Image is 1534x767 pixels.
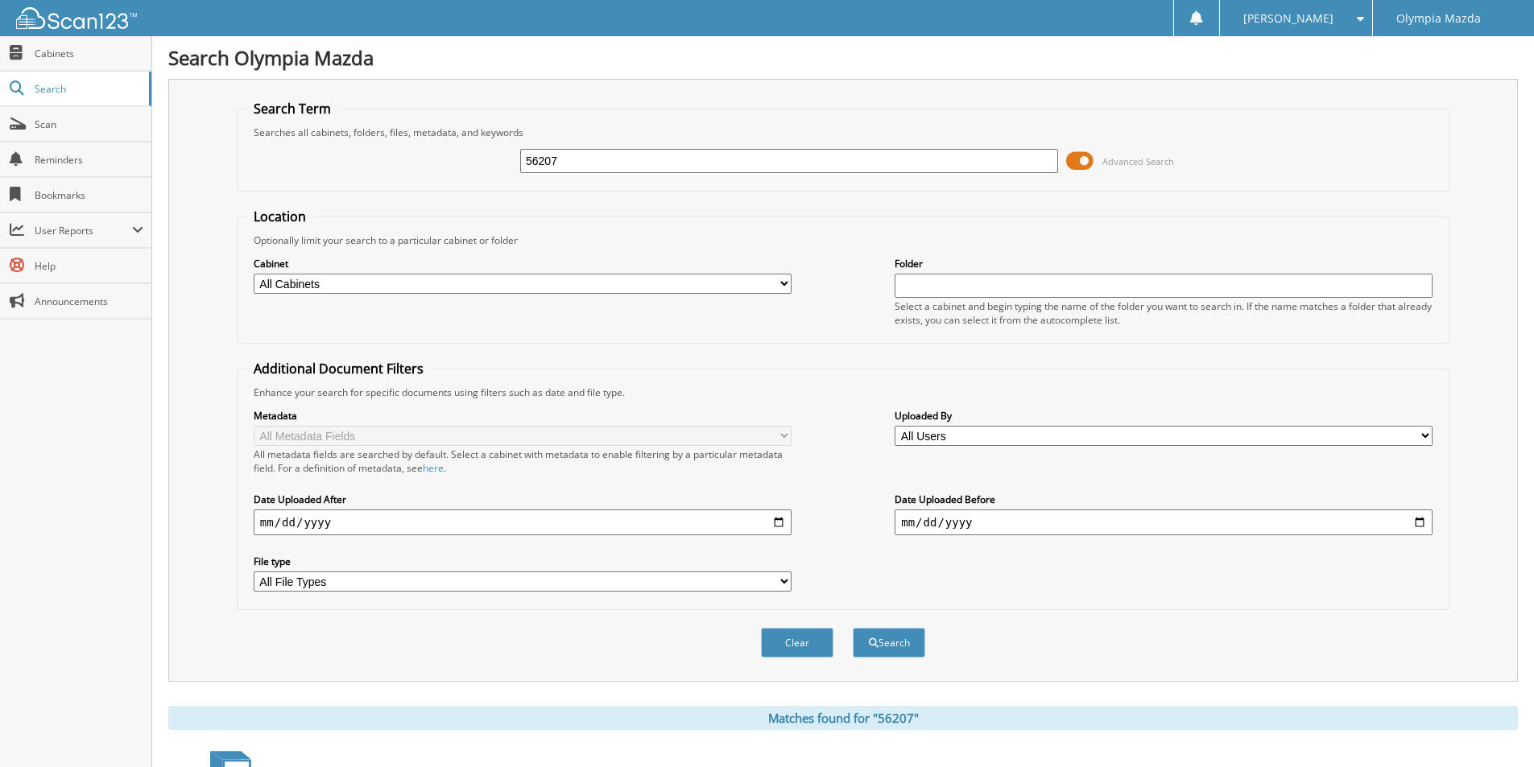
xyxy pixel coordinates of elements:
[895,509,1433,535] input: end
[35,118,143,131] span: Scan
[35,82,141,96] span: Search
[246,126,1441,139] div: Searches all cabinets, folders, files, metadata, and keywords
[16,7,137,29] img: scan123-logo-white.svg
[35,47,143,60] span: Cabinets
[895,257,1433,270] label: Folder
[1396,14,1481,23] span: Olympia Mazda
[254,509,792,535] input: start
[35,188,143,202] span: Bookmarks
[895,299,1433,327] div: Select a cabinet and begin typing the name of the folder you want to search in. If the name match...
[246,360,432,377] legend: Additional Document Filters
[1102,155,1174,167] span: Advanced Search
[35,153,143,167] span: Reminders
[761,628,833,658] button: Clear
[168,44,1518,71] h1: Search Olympia Mazda
[246,386,1441,399] div: Enhance your search for specific documents using filters such as date and file type.
[246,208,314,225] legend: Location
[254,409,792,423] label: Metadata
[35,295,143,308] span: Announcements
[246,100,339,118] legend: Search Term
[895,409,1433,423] label: Uploaded By
[254,447,792,475] div: All metadata fields are searched by default. Select a cabinet with metadata to enable filtering b...
[254,555,792,568] label: File type
[1243,14,1333,23] span: [PERSON_NAME]
[254,493,792,506] label: Date Uploaded After
[246,233,1441,247] div: Optionally limit your search to a particular cabinet or folder
[35,224,132,237] span: User Reports
[895,493,1433,506] label: Date Uploaded Before
[168,706,1518,730] div: Matches found for "56207"
[35,259,143,273] span: Help
[853,628,925,658] button: Search
[423,461,444,475] a: here
[254,257,792,270] label: Cabinet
